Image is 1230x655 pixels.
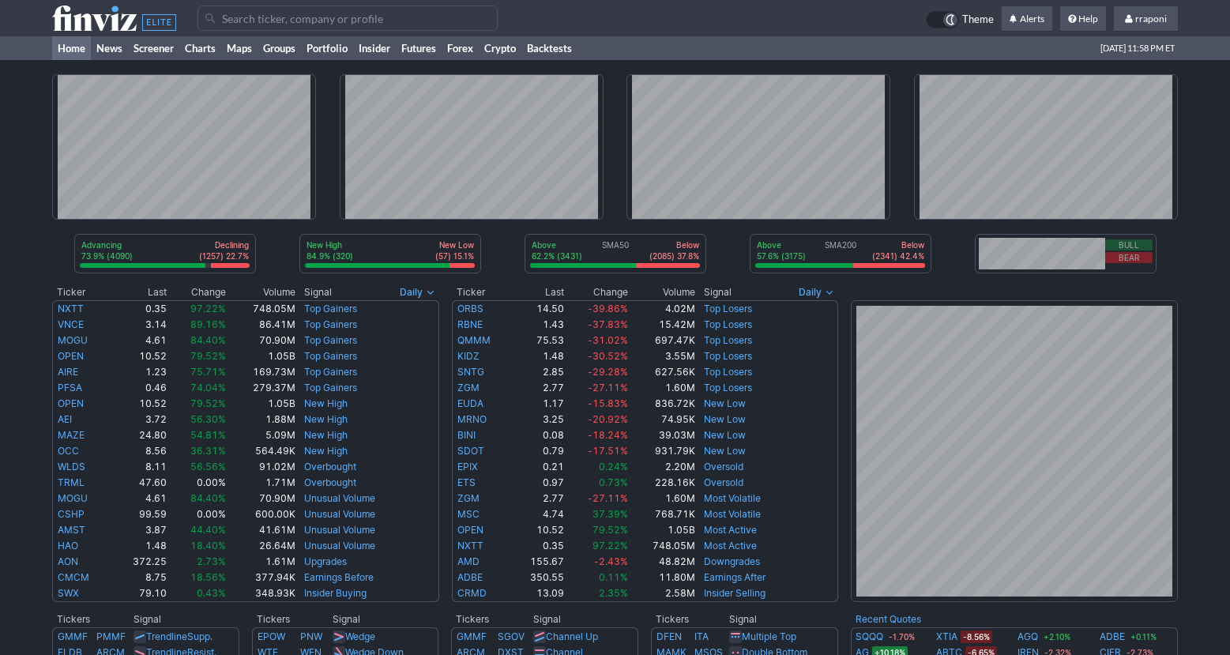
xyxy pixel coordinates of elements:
[307,239,353,250] p: New High
[304,429,348,441] a: New High
[58,508,85,520] a: CSHP
[588,382,628,393] span: -27.11%
[457,350,480,362] a: KIDZ
[704,445,746,457] a: New Low
[457,571,483,583] a: ADBE
[629,284,696,300] th: Volume
[588,334,628,346] span: -31.02%
[52,36,91,60] a: Home
[757,250,806,262] p: 57.6% (3175)
[1100,36,1175,60] span: [DATE] 11:58 PM ET
[511,538,565,554] td: 0.35
[588,366,628,378] span: -29.28%
[112,459,168,475] td: 8.11
[58,631,88,642] a: GMMF
[511,412,565,427] td: 3.25
[704,461,743,472] a: Oversold
[629,475,696,491] td: 228.16K
[146,631,187,642] span: Trendline
[197,6,498,31] input: Search
[511,475,565,491] td: 0.97
[629,459,696,475] td: 2.20M
[227,348,296,364] td: 1.05B
[588,445,628,457] span: -17.51%
[511,380,565,396] td: 2.77
[457,587,487,599] a: CRMD
[81,250,133,262] p: 73.9% (4090)
[167,506,226,522] td: 0.00%
[511,317,565,333] td: 1.43
[52,284,112,300] th: Ticker
[227,317,296,333] td: 86.41M
[435,239,474,250] p: New Low
[457,445,484,457] a: SDOT
[457,413,487,425] a: MRNO
[742,631,796,642] a: Multiple Top
[307,250,353,262] p: 84.9% (320)
[304,382,357,393] a: Top Gainers
[588,350,628,362] span: -30.52%
[304,461,356,472] a: Overbought
[112,585,168,602] td: 79.10
[112,364,168,380] td: 1.23
[629,491,696,506] td: 1.60M
[435,250,474,262] p: (57) 15.1%
[91,36,128,60] a: News
[1100,629,1125,645] a: ADBE
[304,413,348,425] a: New High
[451,612,532,627] th: Tickers
[521,36,577,60] a: Backtests
[511,585,565,602] td: 13.09
[112,570,168,585] td: 8.75
[457,318,483,330] a: RBNE
[332,612,438,627] th: Signal
[227,412,296,427] td: 1.88M
[396,284,439,300] button: Signals interval
[190,303,226,314] span: 97.22%
[81,239,133,250] p: Advancing
[227,570,296,585] td: 377.94K
[704,587,765,599] a: Insider Selling
[190,318,226,330] span: 89.16%
[301,36,353,60] a: Portfolio
[146,631,213,642] a: TrendlineSupp.
[227,396,296,412] td: 1.05B
[704,429,746,441] a: New Low
[227,443,296,459] td: 564.49K
[588,318,628,330] span: -37.83%
[179,36,221,60] a: Charts
[565,284,628,300] th: Change
[52,612,133,627] th: Tickers
[58,476,85,488] a: TRML
[58,524,85,536] a: AMST
[190,334,226,346] span: 84.40%
[599,571,628,583] span: 0.11%
[304,540,375,551] a: Unusual Volume
[629,506,696,522] td: 768.71K
[304,318,357,330] a: Top Gainers
[511,522,565,538] td: 10.52
[58,587,79,599] a: SWX
[167,284,226,300] th: Change
[112,333,168,348] td: 4.61
[304,492,375,504] a: Unusual Volume
[629,554,696,570] td: 48.82M
[694,631,709,642] a: ITA
[112,554,168,570] td: 372.25
[304,445,348,457] a: New High
[199,250,249,262] p: (1257) 22.7%
[656,631,682,642] a: DFEN
[962,11,994,28] span: Theme
[396,36,442,60] a: Futures
[1135,13,1167,24] span: rraponi
[795,284,838,300] button: Signals interval
[856,613,921,625] a: Recent Quotes
[190,397,226,409] span: 79.52%
[704,303,752,314] a: Top Losers
[457,334,491,346] a: QMMM
[1105,239,1153,250] button: Bull
[58,350,84,362] a: OPEN
[649,239,699,250] p: Below
[704,524,757,536] a: Most Active
[530,239,701,263] div: SMA50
